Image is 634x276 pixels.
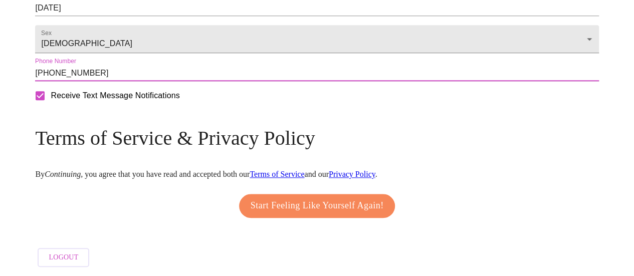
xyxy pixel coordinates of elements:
div: [DEMOGRAPHIC_DATA] [35,25,598,53]
button: Logout [38,248,89,267]
em: Continuing [45,170,81,178]
span: Receive Text Message Notifications [51,90,179,102]
h3: Terms of Service & Privacy Policy [35,126,598,150]
p: By , you agree that you have read and accepted both our and our . [35,170,598,179]
span: Logout [49,251,78,264]
button: Start Feeling Like Yourself Again! [239,194,395,218]
label: Phone Number [35,58,76,64]
a: Privacy Policy [329,170,375,178]
span: Start Feeling Like Yourself Again! [251,198,384,214]
a: Terms of Service [250,170,304,178]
